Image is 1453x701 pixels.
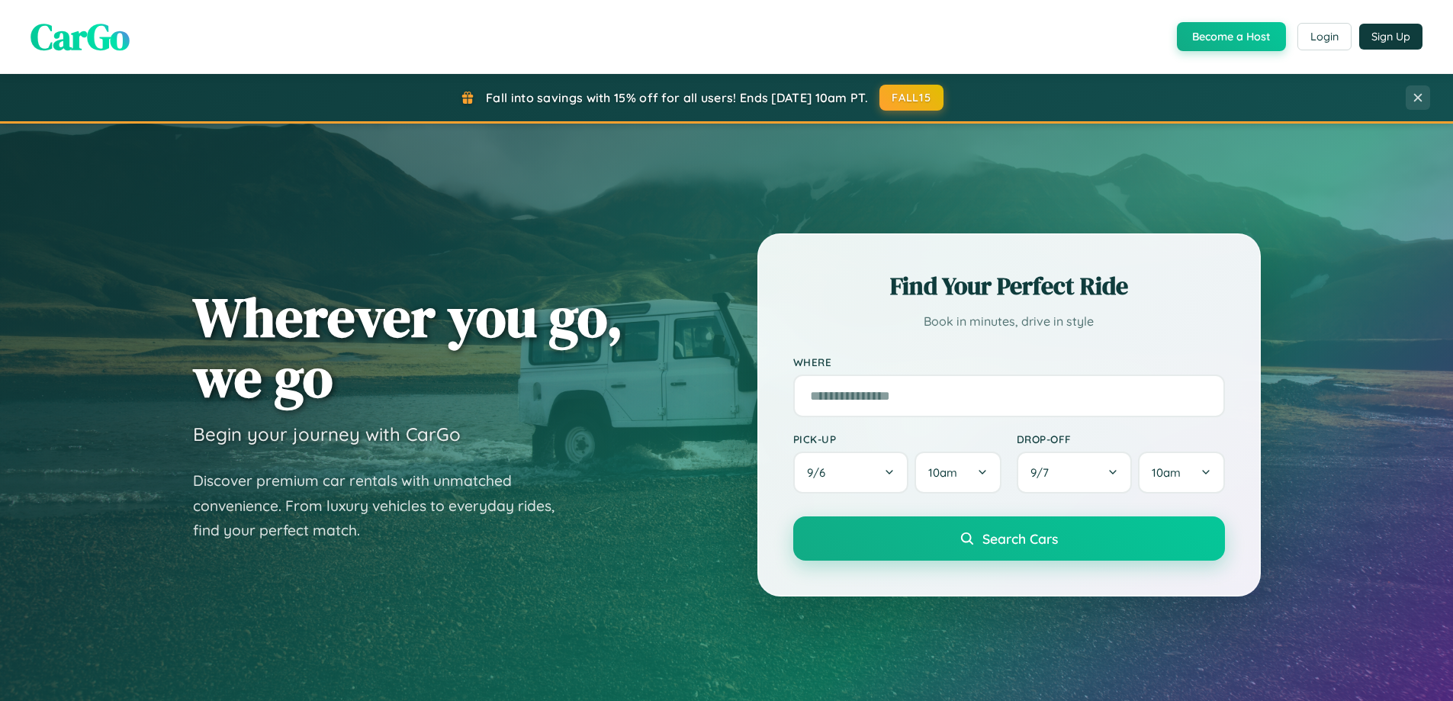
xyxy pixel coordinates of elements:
[982,530,1058,547] span: Search Cars
[1152,465,1181,480] span: 10am
[193,287,623,407] h1: Wherever you go, we go
[879,85,943,111] button: FALL15
[915,452,1001,494] button: 10am
[793,452,909,494] button: 9/6
[793,269,1225,303] h2: Find Your Perfect Ride
[793,310,1225,333] p: Book in minutes, drive in style
[486,90,868,105] span: Fall into savings with 15% off for all users! Ends [DATE] 10am PT.
[31,11,130,62] span: CarGo
[1017,432,1225,445] label: Drop-off
[928,465,957,480] span: 10am
[1030,465,1056,480] span: 9 / 7
[1177,22,1286,51] button: Become a Host
[793,355,1225,368] label: Where
[1017,452,1133,494] button: 9/7
[1138,452,1224,494] button: 10am
[1297,23,1352,50] button: Login
[793,516,1225,561] button: Search Cars
[193,468,574,543] p: Discover premium car rentals with unmatched convenience. From luxury vehicles to everyday rides, ...
[793,432,1001,445] label: Pick-up
[193,423,461,445] h3: Begin your journey with CarGo
[1359,24,1422,50] button: Sign Up
[807,465,833,480] span: 9 / 6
